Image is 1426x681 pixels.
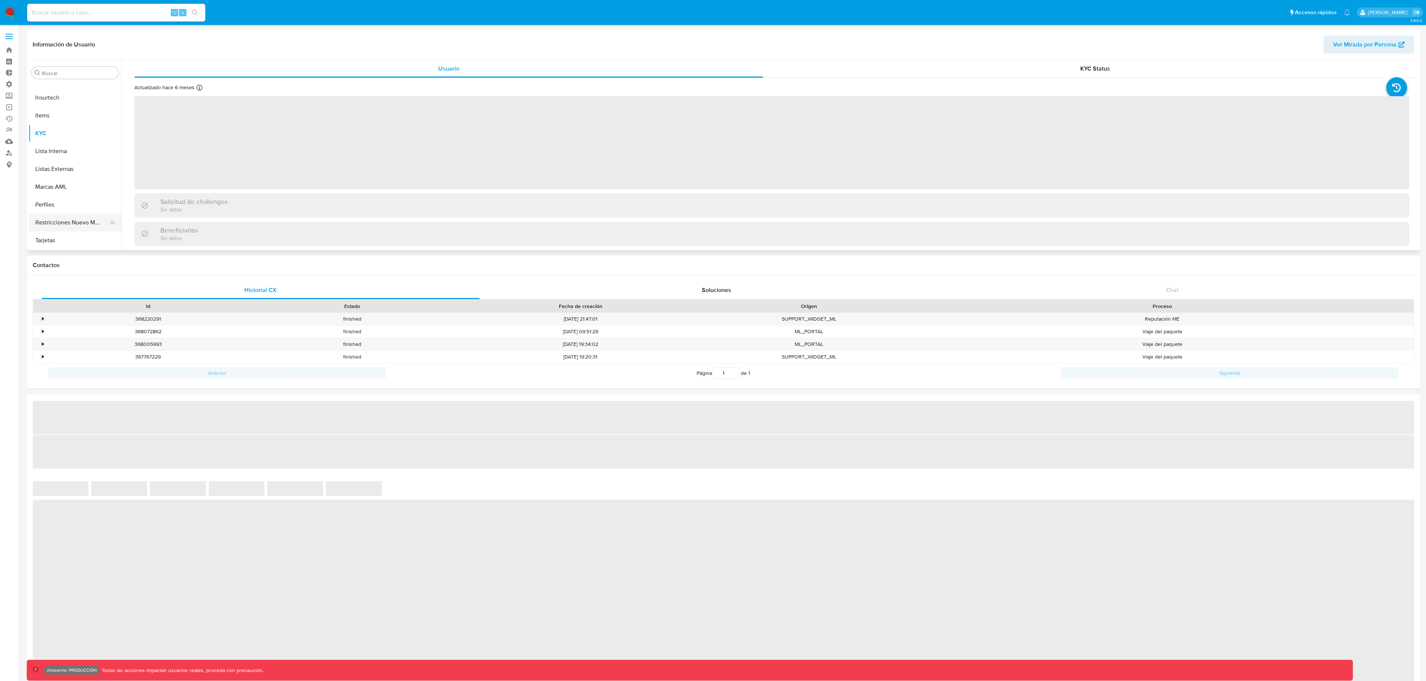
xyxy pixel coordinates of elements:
[1368,9,1410,16] p: leandrojossue.ramirez@mercadolibre.com.co
[29,196,121,214] button: Perfiles
[748,369,750,377] span: 1
[459,302,701,310] div: Fecha de creación
[1333,36,1397,53] span: Ver Mirada por Persona
[134,84,195,91] p: Actualizado hace 6 meses
[702,286,731,294] span: Soluciones
[29,107,121,124] button: Items
[707,338,911,350] div: ML_PORTAL
[1295,9,1337,16] span: Accesos rápidos
[250,325,455,338] div: finished
[911,313,1414,325] div: Reputación ME
[33,262,1414,269] h1: Contactos
[1324,36,1414,53] button: Ver Mirada por Persona
[911,338,1414,350] div: Viaje del paquete
[209,481,264,496] span: ‌
[1344,9,1350,16] a: Notificaciones
[46,338,250,350] div: 368005993
[1413,9,1420,16] a: Salir
[454,325,707,338] div: [DATE] 09:51:29
[29,124,121,142] button: KYC
[29,178,121,196] button: Marcas AML
[454,351,707,363] div: [DATE] 19:20:31
[33,435,1414,468] span: ‌
[250,338,455,350] div: finished
[255,302,449,310] div: Estado
[1166,286,1179,294] span: Chat
[46,313,250,325] div: 368220291
[911,351,1414,363] div: Viaje del paquete
[33,401,1414,434] span: ‌
[29,160,121,178] button: Listas Externas
[250,313,455,325] div: finished
[33,41,95,48] h1: Información de Usuario
[134,193,1409,217] div: Solicitud de challengesSin datos
[42,328,44,335] div: •
[1061,367,1399,379] button: Siguiente
[42,315,44,322] div: •
[160,198,228,206] h3: Solicitud de challenges
[29,214,115,231] button: Restricciones Nuevo Mundo
[27,8,205,17] input: Buscar usuario o caso...
[438,64,459,73] span: Usuario
[134,222,1409,246] div: BeneficiariosSin datos
[707,313,911,325] div: SUPPORT_WIDGET_ML
[33,481,88,496] span: ‌
[51,302,245,310] div: Id
[46,325,250,338] div: 368072862
[1080,64,1110,73] span: KYC Status
[91,481,147,496] span: ‌
[160,226,198,234] h3: Beneficiarios
[454,313,707,325] div: [DATE] 21:47:01
[244,286,277,294] span: Historial CX
[712,302,906,310] div: Origen
[42,70,115,77] input: Buscar
[47,669,97,672] p: Ambiente: PRODUCCIÓN
[29,89,121,107] button: Insurtech
[267,481,323,496] span: ‌
[916,302,1409,310] div: Proceso
[250,351,455,363] div: finished
[182,9,184,16] span: s
[187,7,202,18] button: search-icon
[160,206,228,213] p: Sin datos
[29,231,121,249] button: Tarjetas
[172,9,177,16] span: ⌥
[42,341,44,348] div: •
[46,351,250,363] div: 367767229
[29,142,121,160] button: Lista Interna
[160,234,198,241] p: Sin datos
[454,338,707,350] div: [DATE] 19:34:02
[707,325,911,338] div: ML_PORTAL
[134,96,1409,189] span: ‌
[150,481,206,496] span: ‌
[35,70,40,76] button: Buscar
[48,367,386,379] button: Anterior
[42,353,44,360] div: •
[326,481,382,496] span: ‌
[911,325,1414,338] div: Viaje del paquete
[100,667,263,674] p: Todas las acciones impactan usuarios reales, proceda con precaución.
[707,351,911,363] div: SUPPORT_WIDGET_ML
[697,367,750,379] span: Página de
